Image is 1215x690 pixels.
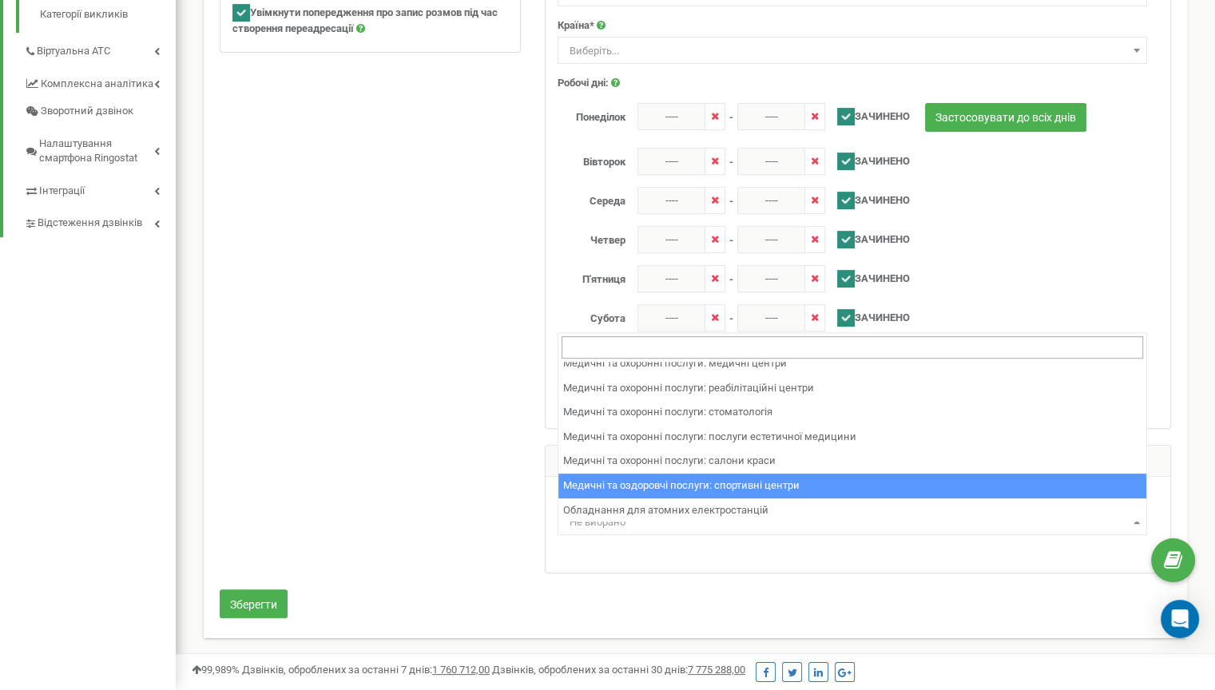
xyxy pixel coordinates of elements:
[590,234,625,246] font: Четвер
[935,112,1076,125] font: Застосовувати до всіх днів
[855,109,910,121] font: ЗАЧИНЕНО
[729,312,733,324] font: -
[563,479,800,491] font: Медичні та оздоровчі послуги: спортивні центри
[855,154,910,166] font: ЗАЧИНЕНО
[570,45,619,57] font: Виберіть...
[855,272,910,284] font: ЗАЧИНЕНО
[582,273,625,285] font: П'ятниця
[24,172,176,205] a: Інтеграції
[39,137,137,165] font: Налаштування смартфона Ringostat
[40,3,176,22] a: Категорії викликів
[563,382,814,394] font: Медичні та охоронні послуги: реабілітаційні центри
[590,195,625,207] font: Середа
[563,406,772,418] font: Медичні та охоронні послуги: стоматологія
[39,184,85,196] font: Інтеграції
[41,77,153,89] font: Комплексна аналітика
[855,193,910,205] font: ЗАЧИНЕНО
[925,103,1086,132] button: Застосовувати до всіх днів
[24,125,176,172] a: Налаштування смартфона Ringostat
[855,311,910,323] font: ЗАЧИНЕНО
[1161,600,1199,638] div: Відкрити Intercom Messenger
[855,232,910,244] font: ЗАЧИНЕНО
[24,97,176,125] a: Зворотний дзвінок
[688,664,745,676] font: 7 775 288,00
[24,204,176,237] a: Відстеження дзвінків
[583,156,625,168] font: Вівторок
[37,45,110,57] font: Віртуальна АТС
[38,216,142,228] font: Відстеження дзвінків
[590,312,625,324] font: Субота
[242,664,432,676] font: Дзвінків, оброблених за останні 7 днів:
[729,195,733,207] font: -
[558,77,609,89] font: Робочі дні:
[232,6,498,34] font: Увімкнути попередження про запис розмов під час створення переадресації
[24,33,176,65] a: Віртуальна АТС
[563,357,787,369] font: Медичні та охоронні послуги: медичні центри
[24,65,176,98] a: Комплексна аналітика
[558,19,594,31] font: Країна*
[563,430,856,442] font: Медичні та охоронні послуги: послуги естетичної медицини
[729,234,733,246] font: -
[570,516,625,528] font: Не вибрано
[729,156,733,168] font: -
[729,111,733,123] font: -
[220,589,288,618] button: Зберегти
[563,504,768,516] font: Обладнання для атомних електростанцій
[201,664,240,676] font: 99,989%
[230,598,277,611] font: Зберегти
[41,105,133,117] font: Зворотний дзвінок
[40,8,128,20] font: Категорії викликів
[729,273,733,285] font: -
[563,454,776,466] font: Медичні та охоронні послуги: салони краси
[432,664,490,676] font: 1 760 712,00
[492,664,688,676] font: Дзвінків, оброблених за останні 30 днів:
[576,111,625,123] font: Понеділок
